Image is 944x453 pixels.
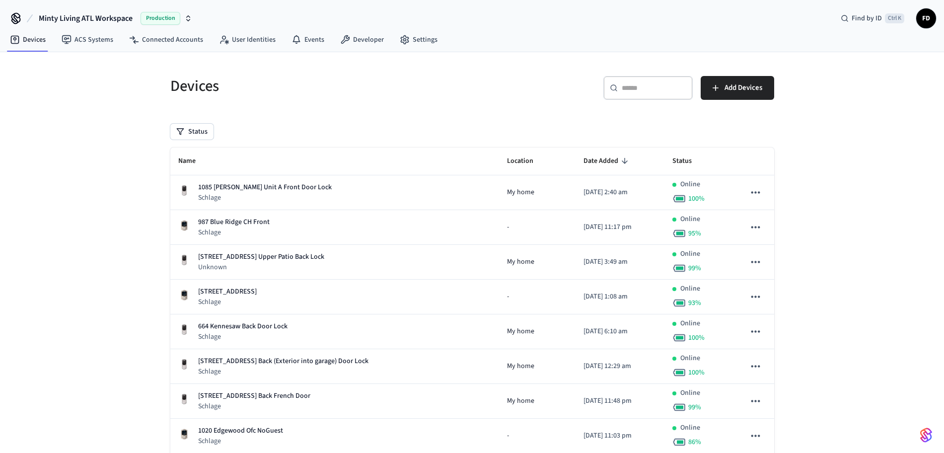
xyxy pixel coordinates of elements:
span: My home [507,326,534,337]
img: Schlage Sense Smart Deadbolt with Camelot Trim, Front [178,220,190,231]
span: Status [672,153,705,169]
span: - [507,431,509,441]
span: 93 % [688,298,701,308]
span: 100 % [688,194,705,204]
span: - [507,222,509,232]
a: Developer [332,31,392,49]
span: 95 % [688,228,701,238]
a: Events [284,31,332,49]
p: [DATE] 6:10 am [583,326,656,337]
img: Yale Assure Touchscreen Wifi Smart Lock, Satin Nickel, Front [178,359,190,371]
a: User Identities [211,31,284,49]
p: Online [680,423,700,433]
p: [DATE] 2:40 am [583,187,656,198]
span: My home [507,257,534,267]
p: Schlage [198,332,288,342]
span: Minty Living ATL Workspace [39,12,133,24]
span: Date Added [583,153,631,169]
img: SeamLogoGradient.69752ec5.svg [920,427,932,443]
p: Online [680,179,700,190]
a: Settings [392,31,445,49]
a: Connected Accounts [121,31,211,49]
span: Add Devices [725,81,762,94]
p: 664 Kennesaw Back Door Lock [198,321,288,332]
img: Yale Assure Touchscreen Wifi Smart Lock, Satin Nickel, Front [178,254,190,266]
p: [STREET_ADDRESS] [198,287,257,297]
span: Location [507,153,546,169]
p: 987 Blue Ridge CH Front [198,217,270,227]
span: 99 % [688,402,701,412]
div: Find by IDCtrl K [833,9,912,27]
p: Schlage [198,193,332,203]
img: Schlage Sense Smart Deadbolt with Camelot Trim, Front [178,289,190,301]
p: 1085 [PERSON_NAME] Unit A Front Door Lock [198,182,332,193]
p: Online [680,353,700,364]
h5: Devices [170,76,466,96]
a: Devices [2,31,54,49]
img: Yale Assure Touchscreen Wifi Smart Lock, Satin Nickel, Front [178,324,190,336]
p: [STREET_ADDRESS] Back French Door [198,391,310,401]
p: 1020 Edgewood Ofc NoGuest [198,426,283,436]
span: My home [507,396,534,406]
img: Yale Assure Touchscreen Wifi Smart Lock, Satin Nickel, Front [178,393,190,405]
span: Name [178,153,209,169]
p: Online [680,284,700,294]
span: My home [507,187,534,198]
span: 100 % [688,368,705,377]
p: Schlage [198,367,368,377]
span: My home [507,361,534,372]
p: [STREET_ADDRESS] Upper Patio Back Lock [198,252,324,262]
span: FD [917,9,935,27]
p: Online [680,318,700,329]
span: Ctrl K [885,13,904,23]
p: Schlage [198,436,283,446]
a: ACS Systems [54,31,121,49]
button: Add Devices [701,76,774,100]
span: Production [141,12,180,25]
p: [DATE] 11:48 pm [583,396,656,406]
p: Schlage [198,227,270,237]
span: Find by ID [852,13,882,23]
p: Online [680,388,700,398]
img: Yale Assure Touchscreen Wifi Smart Lock, Satin Nickel, Front [178,185,190,197]
p: [STREET_ADDRESS] Back (Exterior into garage) Door Lock [198,356,368,367]
p: [DATE] 1:08 am [583,292,656,302]
p: Online [680,249,700,259]
button: Status [170,124,214,140]
p: Schlage [198,401,310,411]
p: [DATE] 11:17 pm [583,222,656,232]
p: [DATE] 11:03 pm [583,431,656,441]
span: 100 % [688,333,705,343]
p: Unknown [198,262,324,272]
p: [DATE] 12:29 am [583,361,656,372]
p: [DATE] 3:49 am [583,257,656,267]
p: Schlage [198,297,257,307]
img: Schlage Sense Smart Deadbolt with Camelot Trim, Front [178,428,190,440]
span: - [507,292,509,302]
p: Online [680,214,700,225]
button: FD [916,8,936,28]
span: 86 % [688,437,701,447]
span: 99 % [688,263,701,273]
